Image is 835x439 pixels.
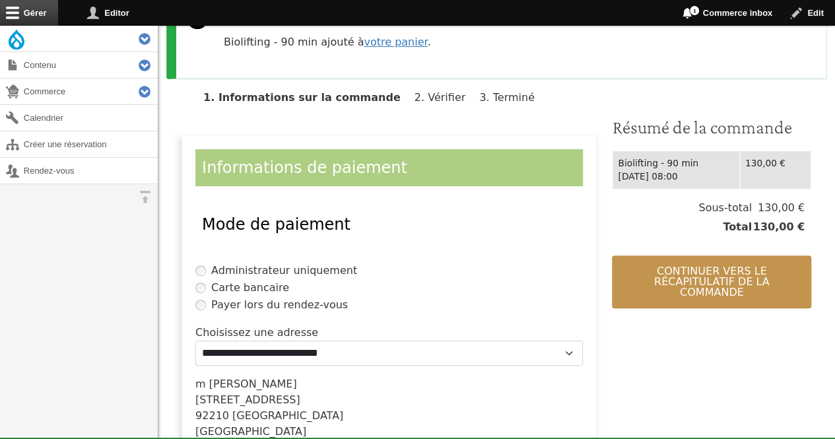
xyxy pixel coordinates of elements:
a: votre panier [364,36,427,48]
span: Informations de paiement [202,158,407,177]
span: 130,00 € [752,219,805,235]
button: Continuer vers le récapitulatif de la commande [612,255,811,308]
li: Vérifier [415,91,476,104]
label: Carte bancaire [211,280,289,296]
li: Terminé [479,91,545,104]
span: Sous-total [698,200,752,216]
span: 1 [689,5,700,16]
span: 92210 [195,409,229,422]
button: Orientation horizontale [132,184,158,210]
div: Biolifting - 90 min [618,156,733,170]
time: [DATE] 08:00 [618,171,677,182]
span: [GEOGRAPHIC_DATA] [195,425,306,438]
span: [GEOGRAPHIC_DATA] [232,409,343,422]
span: Mode de paiement [202,215,351,234]
span: Total [723,219,752,235]
span: m [195,378,206,390]
span: [PERSON_NAME] [209,378,297,390]
label: Payer lors du rendez-vous [211,297,348,313]
h3: Résumé de la commande [612,116,811,139]
td: 130,00 € [739,151,811,189]
label: Choisissez une adresse [195,325,318,341]
label: Administrateur uniquement [211,263,357,279]
span: 130,00 € [752,200,805,216]
span: [STREET_ADDRESS] [195,393,300,406]
li: Informations sur la commande [203,91,411,104]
